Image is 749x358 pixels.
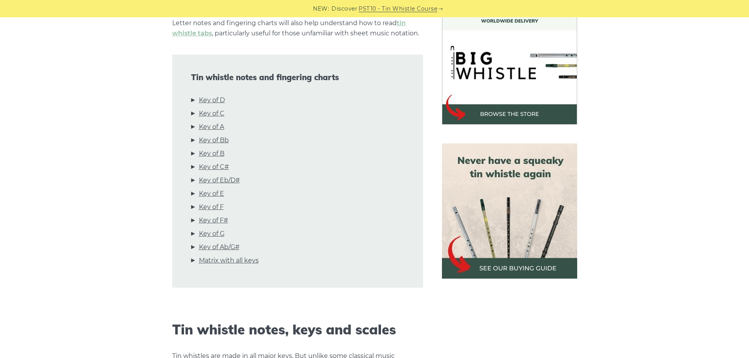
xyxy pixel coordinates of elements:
a: Key of F [199,202,224,212]
a: Key of D [199,95,225,105]
a: Key of Eb/D# [199,175,240,185]
a: Key of E [199,189,224,199]
a: Matrix with all keys [199,255,259,266]
span: NEW: [313,4,329,13]
a: Key of A [199,122,224,132]
a: Key of G [199,229,225,239]
a: Key of B [199,149,225,159]
a: Key of C# [199,162,229,172]
a: Key of F# [199,215,228,226]
a: Key of C [199,108,225,119]
a: Key of Bb [199,135,229,145]
img: tin whistle buying guide [442,143,577,279]
a: PST10 - Tin Whistle Course [359,4,437,13]
a: Key of Ab/G# [199,242,239,252]
span: Tin whistle notes and fingering charts [191,73,404,82]
h2: Tin whistle notes, keys and scales [172,322,423,338]
span: Discover [331,4,357,13]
